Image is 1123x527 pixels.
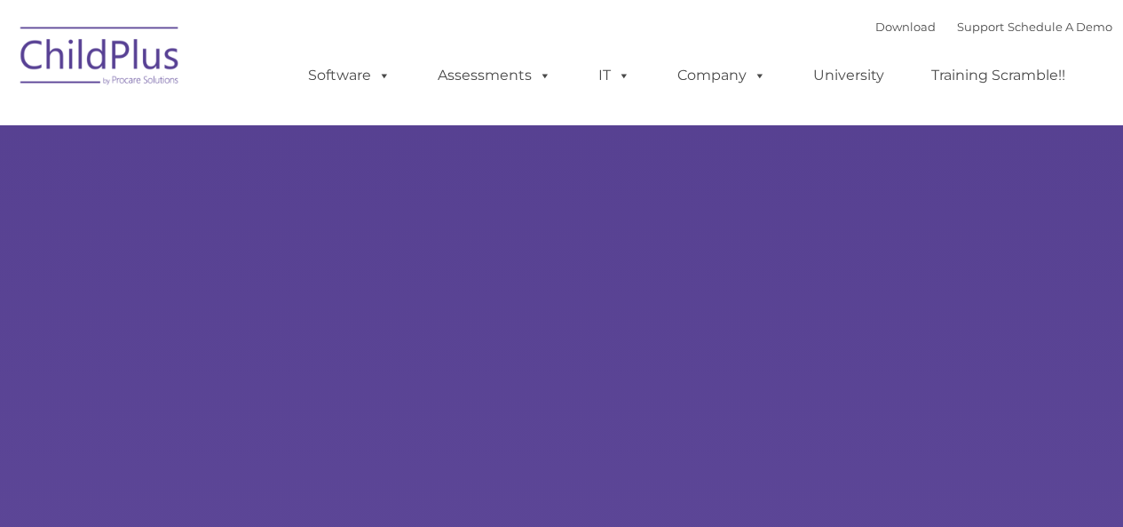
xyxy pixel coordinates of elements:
a: Support [957,20,1004,34]
a: Software [290,58,408,93]
a: Company [660,58,784,93]
a: IT [581,58,648,93]
a: University [795,58,902,93]
a: Download [875,20,936,34]
a: Training Scramble!! [913,58,1083,93]
a: Assessments [420,58,569,93]
a: Schedule A Demo [1008,20,1112,34]
img: ChildPlus by Procare Solutions [12,14,189,103]
font: | [875,20,1112,34]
